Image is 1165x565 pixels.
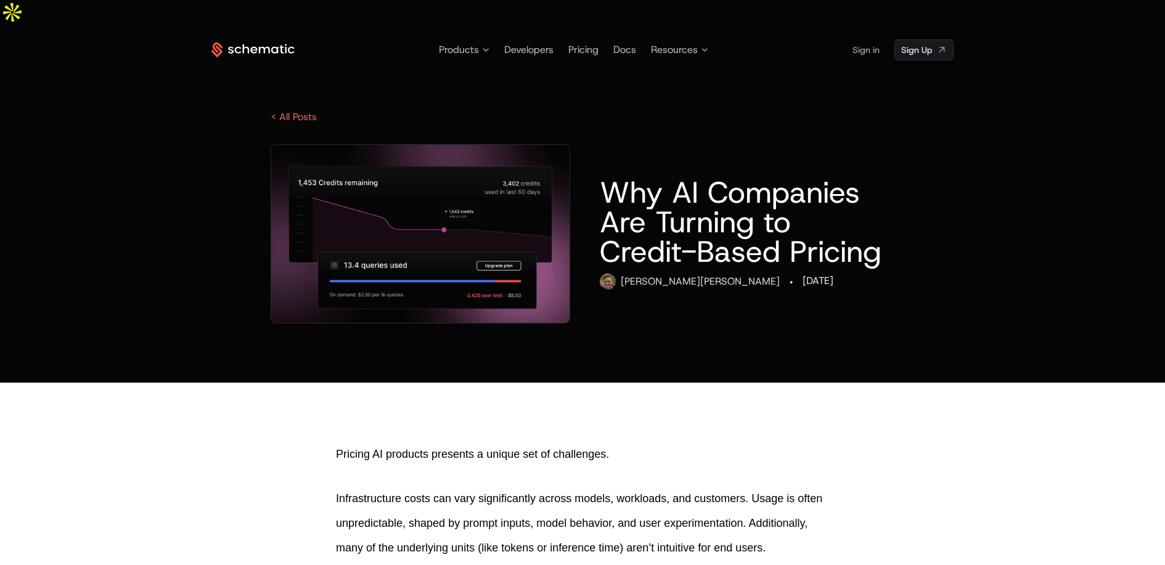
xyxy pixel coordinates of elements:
[439,43,479,57] span: Products
[803,274,833,288] div: [DATE]
[651,43,698,57] span: Resources
[894,39,954,60] a: [object Object]
[600,274,616,290] img: Ryan Echternacht
[621,274,780,289] div: [PERSON_NAME] [PERSON_NAME]
[336,486,829,560] p: Infrastructure costs can vary significantly across models, workloads, and customers. Usage is oft...
[336,442,829,466] p: Pricing AI products presents a unique set of challenges.
[790,274,793,291] div: ·
[600,177,894,266] h1: Why AI Companies Are Turning to Credit-Based Pricing
[271,145,570,323] img: Pillar - Credits AI
[568,43,599,56] a: Pricing
[852,40,880,60] a: Sign in
[271,110,317,123] a: < All Posts
[504,43,554,56] a: Developers
[613,43,636,56] a: Docs
[901,44,932,56] span: Sign Up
